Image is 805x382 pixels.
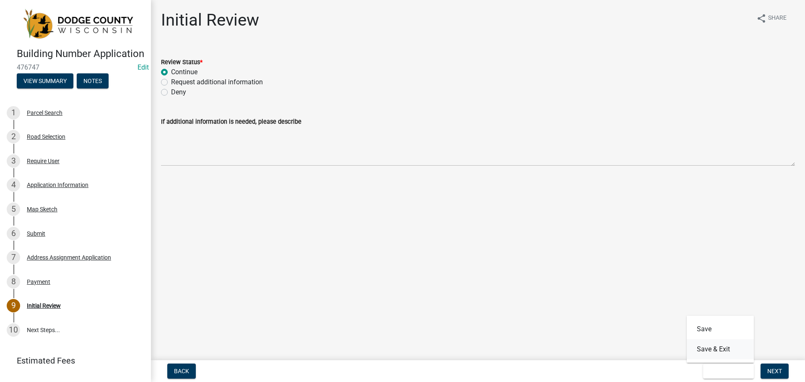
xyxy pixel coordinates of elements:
[171,67,197,77] label: Continue
[7,106,20,120] div: 1
[161,10,259,30] h1: Initial Review
[7,251,20,264] div: 7
[767,368,782,374] span: Next
[27,231,45,236] div: Submit
[161,119,301,125] label: If additional information is needed, please describe
[7,275,20,288] div: 8
[27,279,50,285] div: Payment
[77,73,109,88] button: Notes
[27,303,61,309] div: Initial Review
[687,339,754,359] button: Save & Exit
[7,130,20,143] div: 2
[171,77,263,87] label: Request additional information
[7,154,20,168] div: 3
[17,63,134,71] span: 476747
[17,9,138,39] img: Dodge County, Wisconsin
[7,299,20,312] div: 9
[167,364,196,379] button: Back
[756,13,766,23] i: share
[7,227,20,240] div: 6
[7,178,20,192] div: 4
[161,60,203,65] label: Review Status
[768,13,787,23] span: Share
[7,323,20,337] div: 10
[687,319,754,339] button: Save
[17,78,73,85] wm-modal-confirm: Summary
[687,316,754,363] div: Save & Exit
[27,110,62,116] div: Parcel Search
[710,368,742,374] span: Save & Exit
[138,63,149,71] a: Edit
[17,73,73,88] button: View Summary
[761,364,789,379] button: Next
[7,203,20,216] div: 5
[174,368,189,374] span: Back
[77,78,109,85] wm-modal-confirm: Notes
[27,182,88,188] div: Application Information
[171,87,186,97] label: Deny
[17,48,144,60] h4: Building Number Application
[750,10,793,26] button: shareShare
[27,206,57,212] div: Map Sketch
[7,352,138,369] a: Estimated Fees
[27,158,60,164] div: Require User
[27,134,65,140] div: Road Selection
[27,255,111,260] div: Address Assignment Application
[703,364,754,379] button: Save & Exit
[138,63,149,71] wm-modal-confirm: Edit Application Number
